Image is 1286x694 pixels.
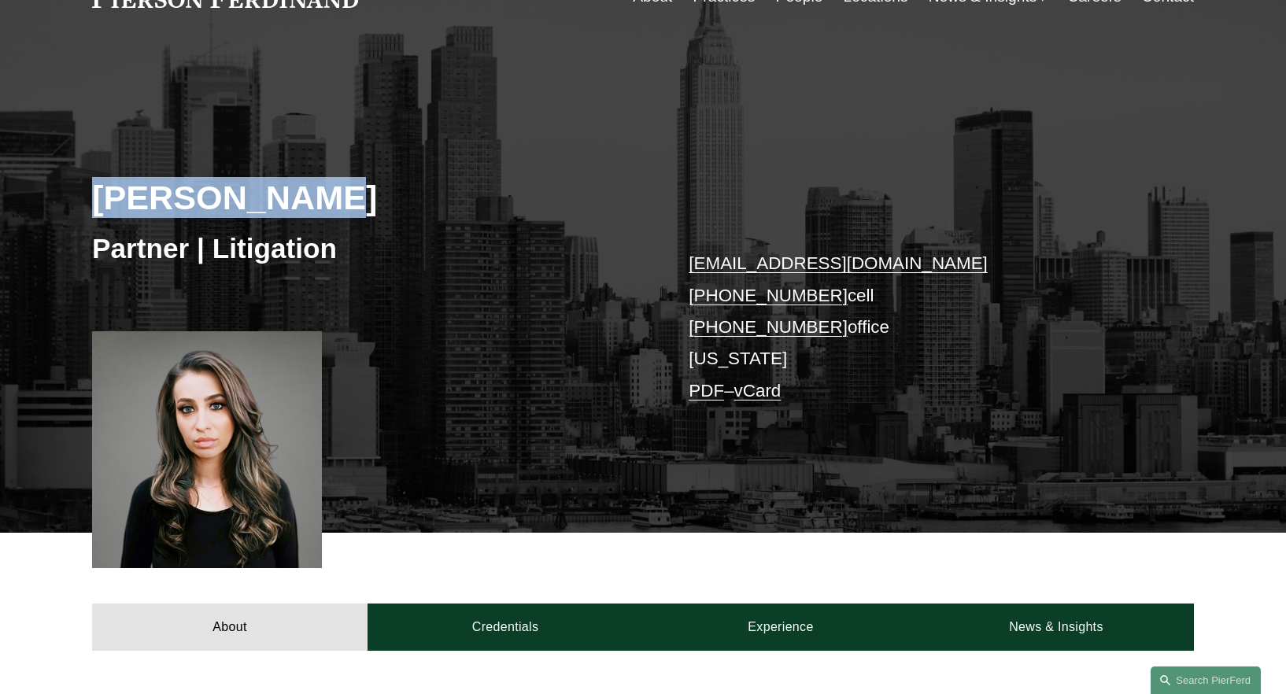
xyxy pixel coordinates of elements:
[689,253,987,273] a: [EMAIL_ADDRESS][DOMAIN_NAME]
[368,604,643,651] a: Credentials
[918,604,1194,651] a: News & Insights
[689,286,848,305] a: [PHONE_NUMBER]
[689,381,724,401] a: PDF
[1151,666,1261,694] a: Search this site
[734,381,782,401] a: vCard
[92,231,643,266] h3: Partner | Litigation
[689,317,848,337] a: [PHONE_NUMBER]
[92,604,368,651] a: About
[643,604,918,651] a: Experience
[92,177,643,218] h2: [PERSON_NAME]
[689,248,1147,407] p: cell office [US_STATE] –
